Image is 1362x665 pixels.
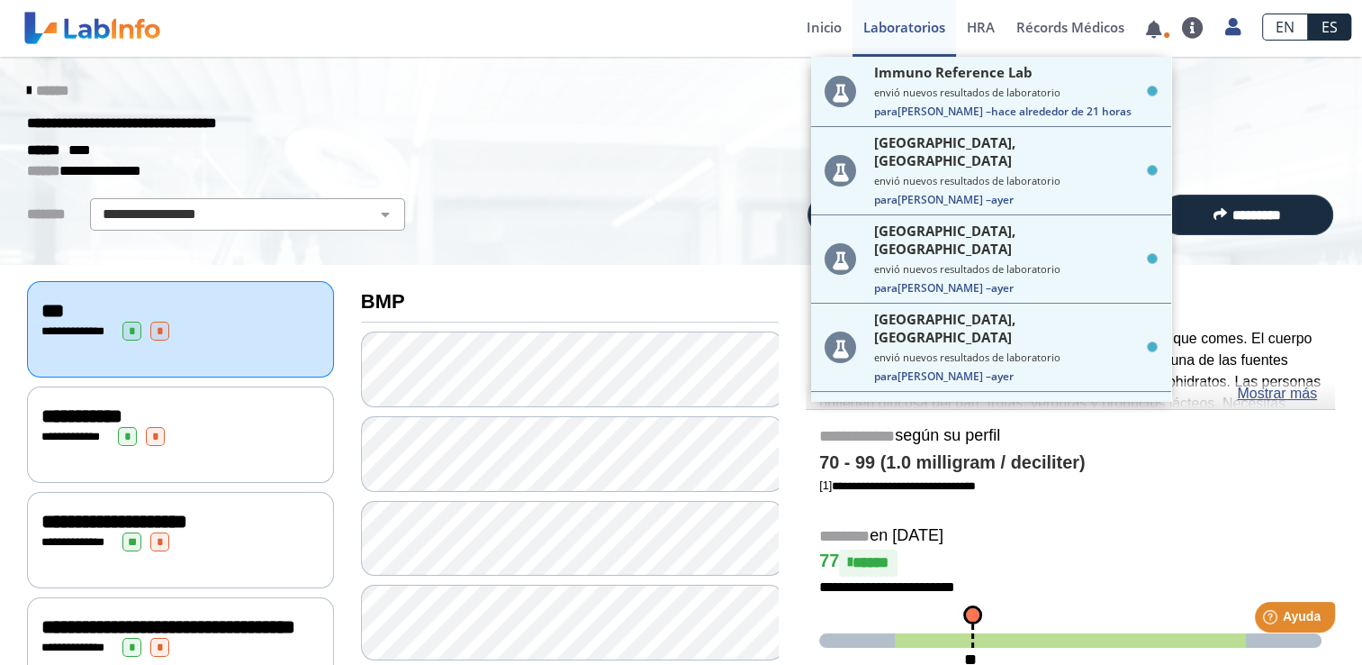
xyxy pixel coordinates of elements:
[874,351,1158,364] small: envió nuevos resultados de laboratorio
[874,310,1141,346] span: [GEOGRAPHIC_DATA], [GEOGRAPHIC_DATA]
[874,86,1158,99] small: envió nuevos resultados de laboratorio
[874,192,897,207] span: Para
[874,222,1141,258] span: [GEOGRAPHIC_DATA], [GEOGRAPHIC_DATA]
[819,452,1321,474] h4: 70 - 99 (1.0 milligram / deciliter)
[874,369,897,384] span: Para
[1202,595,1342,645] iframe: Help widget launcher
[1308,14,1351,41] a: ES
[874,104,1158,119] span: [PERSON_NAME] –
[874,262,1158,276] small: envió nuevos resultados de laboratorio
[874,133,1141,169] span: [GEOGRAPHIC_DATA], [GEOGRAPHIC_DATA]
[874,280,1158,296] span: [PERSON_NAME] –
[819,426,1321,447] h5: según su perfil
[1262,14,1308,41] a: EN
[967,18,995,36] span: HRA
[874,192,1158,207] span: [PERSON_NAME] –
[991,192,1014,207] span: ayer
[819,478,976,492] a: [1]
[874,174,1158,187] small: envió nuevos resultados de laboratorio
[991,280,1014,296] span: ayer
[361,290,405,313] b: BMP
[874,369,1158,384] span: [PERSON_NAME] –
[1237,383,1317,405] a: Mostrar más
[991,369,1014,384] span: ayer
[874,104,897,119] span: Para
[874,63,1033,81] span: Immuno Reference Lab
[874,398,1141,434] span: [GEOGRAPHIC_DATA], [GEOGRAPHIC_DATA]
[819,550,1321,577] h4: 77
[819,526,1321,547] h5: en [DATE]
[874,280,897,296] span: Para
[991,104,1132,119] span: hace alrededor de 21 horas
